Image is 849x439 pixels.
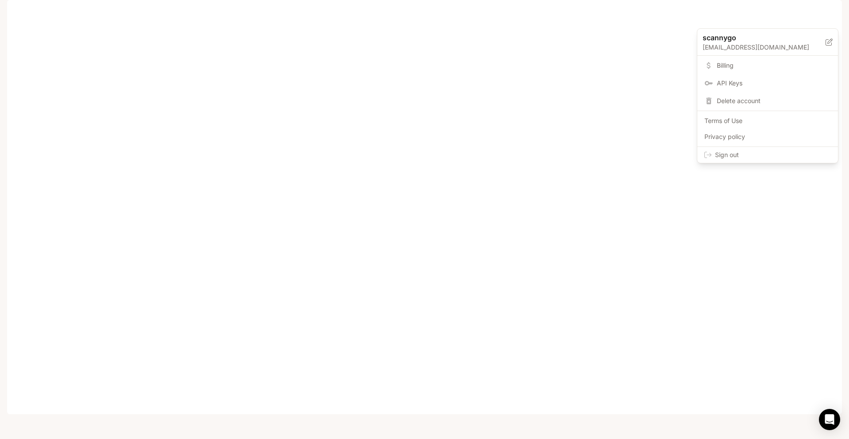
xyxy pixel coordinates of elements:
[699,113,836,129] a: Terms of Use
[717,79,831,88] span: API Keys
[703,32,811,43] p: scannygo
[699,93,836,109] div: Delete account
[717,61,831,70] span: Billing
[717,96,831,105] span: Delete account
[703,43,826,52] p: [EMAIL_ADDRESS][DOMAIN_NAME]
[697,147,838,163] div: Sign out
[697,29,838,56] div: scannygo[EMAIL_ADDRESS][DOMAIN_NAME]
[704,116,831,125] span: Terms of Use
[715,150,831,159] span: Sign out
[699,58,836,73] a: Billing
[699,129,836,145] a: Privacy policy
[704,132,831,141] span: Privacy policy
[699,75,836,91] a: API Keys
